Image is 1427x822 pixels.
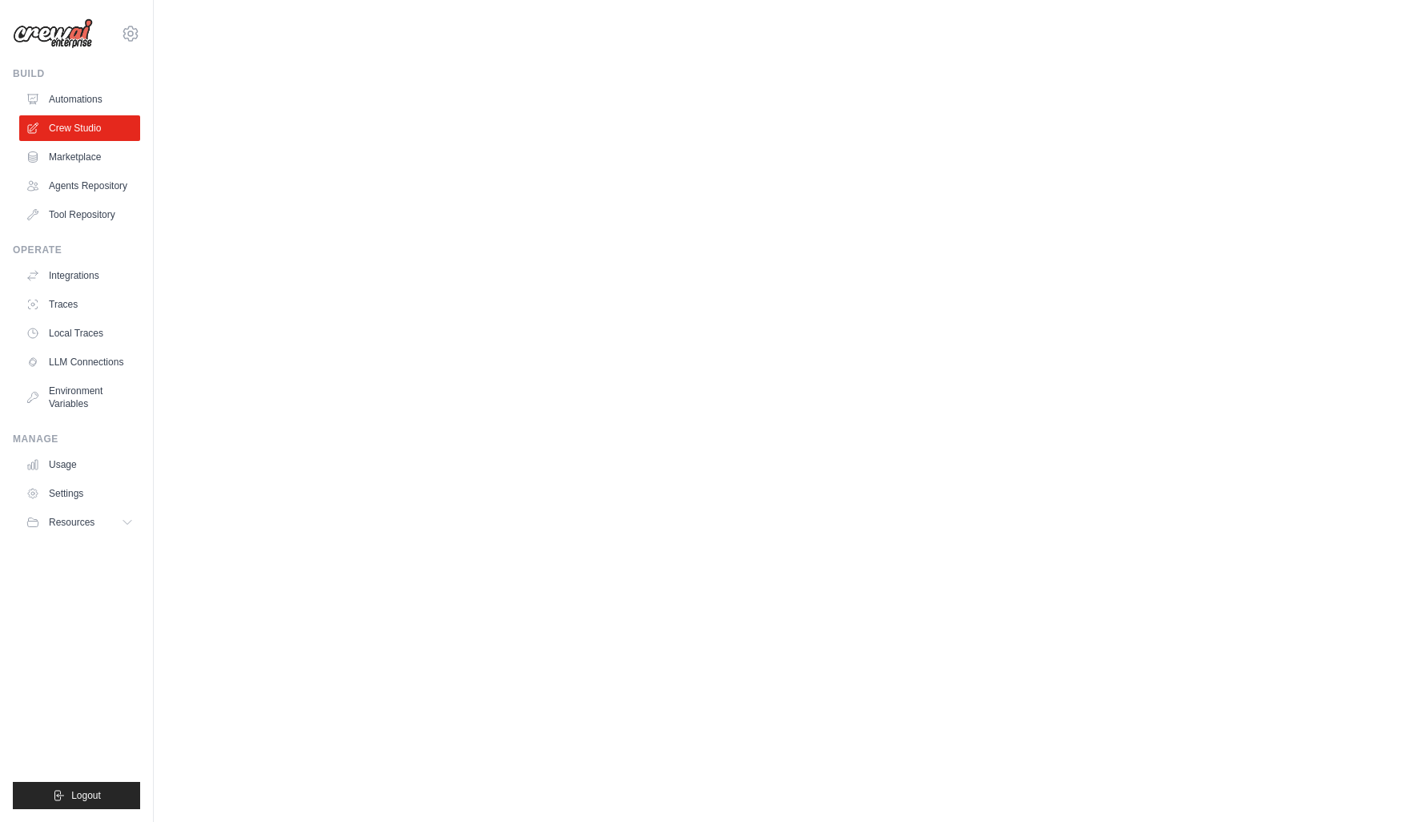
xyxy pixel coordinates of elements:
a: Marketplace [19,144,140,170]
img: Logo [13,18,93,49]
a: Environment Variables [19,378,140,417]
button: Resources [19,510,140,535]
a: Integrations [19,263,140,288]
a: Usage [19,452,140,477]
a: Traces [19,292,140,317]
a: LLM Connections [19,349,140,375]
button: Logout [13,782,140,809]
a: Local Traces [19,320,140,346]
div: Build [13,67,140,80]
a: Automations [19,87,140,112]
div: Operate [13,244,140,256]
div: Manage [13,433,140,445]
a: Agents Repository [19,173,140,199]
a: Settings [19,481,140,506]
span: Resources [49,516,94,529]
span: Logout [71,789,101,802]
a: Crew Studio [19,115,140,141]
a: Tool Repository [19,202,140,228]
